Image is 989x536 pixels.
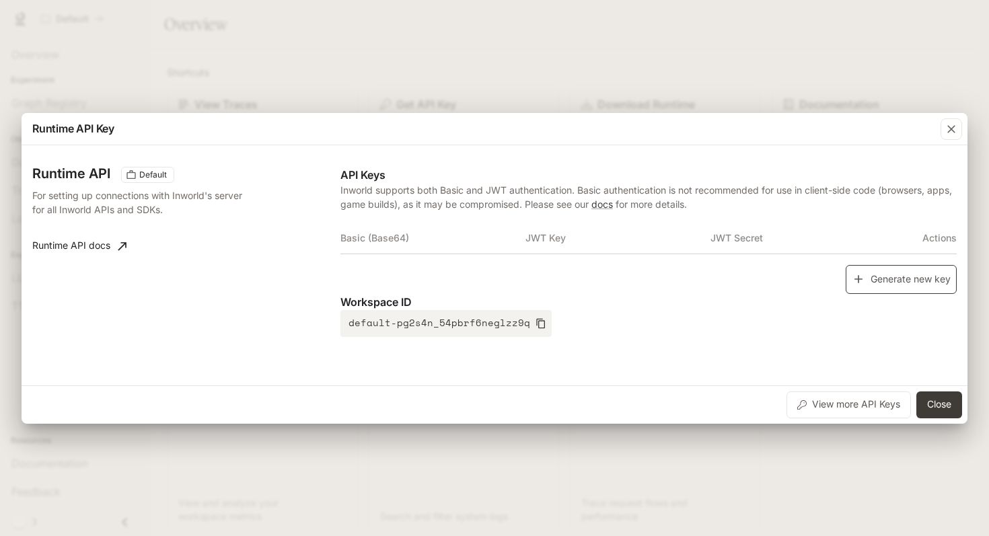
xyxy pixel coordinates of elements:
[32,120,114,137] p: Runtime API Key
[895,222,957,254] th: Actions
[916,391,962,418] button: Close
[27,233,132,260] a: Runtime API docs
[786,391,911,418] button: View more API Keys
[846,265,957,294] button: Generate new key
[710,222,895,254] th: JWT Secret
[340,222,525,254] th: Basic (Base64)
[340,310,552,337] button: default-pg2s4n_54pbrf6neglzz9q
[340,294,957,310] p: Workspace ID
[32,167,110,180] h3: Runtime API
[340,183,957,211] p: Inworld supports both Basic and JWT authentication. Basic authentication is not recommended for u...
[121,167,174,183] div: These keys will apply to your current workspace only
[525,222,710,254] th: JWT Key
[32,188,256,217] p: For setting up connections with Inworld's server for all Inworld APIs and SDKs.
[134,169,172,181] span: Default
[591,198,613,210] a: docs
[340,167,957,183] p: API Keys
